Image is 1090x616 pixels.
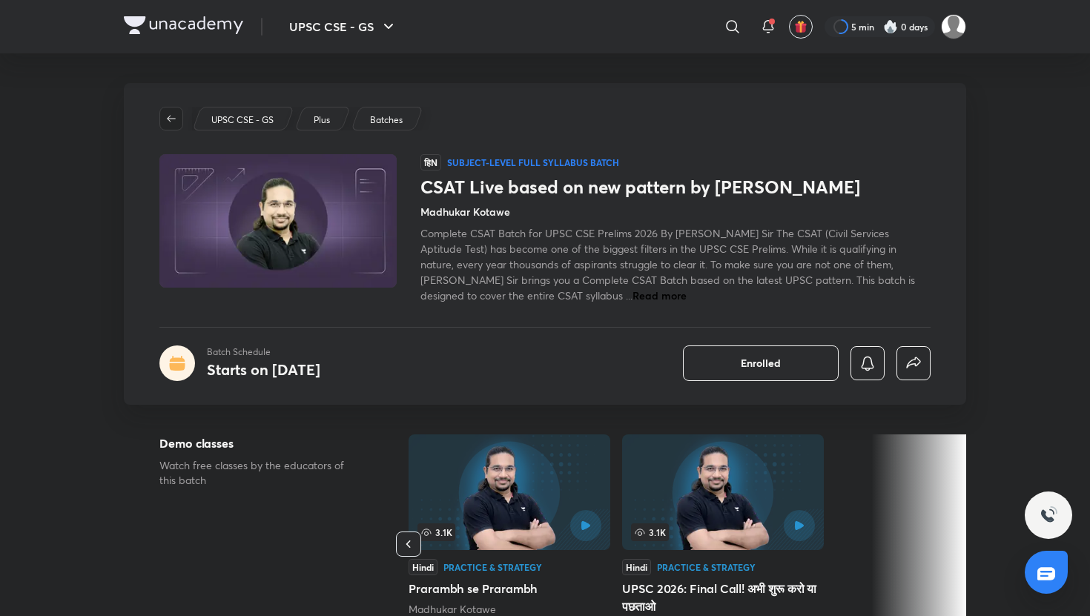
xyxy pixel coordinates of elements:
[124,16,243,38] a: Company Logo
[420,226,915,302] span: Complete CSAT Batch for UPSC CSE Prelims 2026 By [PERSON_NAME] Sir The CSAT (Civil Services Aptit...
[211,113,274,127] p: UPSC CSE - GS
[420,176,931,198] h1: CSAT Live based on new pattern by [PERSON_NAME]
[420,154,441,170] span: हिN
[409,580,610,597] h5: Prarambh se Prarambh
[1040,506,1057,524] img: ttu
[409,602,496,616] a: Madhukar Kotawe
[157,153,399,289] img: Thumbnail
[632,288,687,302] span: Read more
[314,113,330,127] p: Plus
[789,15,813,39] button: avatar
[657,563,756,572] div: Practice & Strategy
[443,563,542,572] div: Practice & Strategy
[941,14,966,39] img: Ayush Kumar
[311,113,333,127] a: Plus
[622,559,651,575] div: Hindi
[368,113,406,127] a: Batches
[207,360,320,380] h4: Starts on [DATE]
[794,20,807,33] img: avatar
[741,356,781,371] span: Enrolled
[447,156,619,168] p: Subject-level full syllabus Batch
[883,19,898,34] img: streak
[124,16,243,34] img: Company Logo
[683,345,839,381] button: Enrolled
[209,113,277,127] a: UPSC CSE - GS
[409,559,437,575] div: Hindi
[417,523,455,541] span: 3.1K
[622,580,824,615] h5: UPSC 2026: Final Call! अभी शुरू करो या पछताओ
[159,458,361,488] p: Watch free classes by the educators of this batch
[370,113,403,127] p: Batches
[631,523,669,541] span: 3.1K
[420,204,510,219] h4: Madhukar Kotawe
[159,434,361,452] h5: Demo classes
[280,12,406,42] button: UPSC CSE - GS
[207,345,320,359] p: Batch Schedule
